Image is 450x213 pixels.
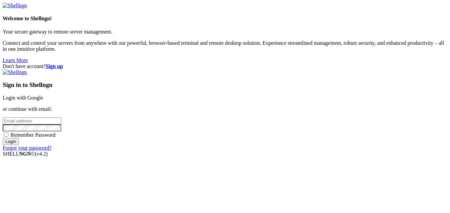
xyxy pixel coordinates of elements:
input: Email address [3,117,61,124]
a: Sign up [46,63,63,69]
b: NGN [19,151,31,157]
span: SHELL © [3,151,48,157]
a: Learn More [3,57,28,63]
a: Login with Google [3,95,43,101]
a: Forgot your password? [3,145,51,151]
input: Remember Password [4,132,8,137]
span: 4.2.0 [35,151,48,157]
p: Your secure gateway to remote server management. [3,29,447,35]
img: Shellngn [3,69,27,75]
span: Remember Password [11,132,56,138]
h4: Welcome to Shellngn! [3,16,447,22]
p: or continue with email: [3,106,447,112]
h3: Sign in to Shellngn [3,81,447,89]
img: Shellngn [3,3,27,9]
div: Don't have account? [3,63,447,69]
input: Login [3,138,19,145]
p: Connect and control your servers from anywhere with our powerful, browser-based terminal and remo... [3,40,447,52]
